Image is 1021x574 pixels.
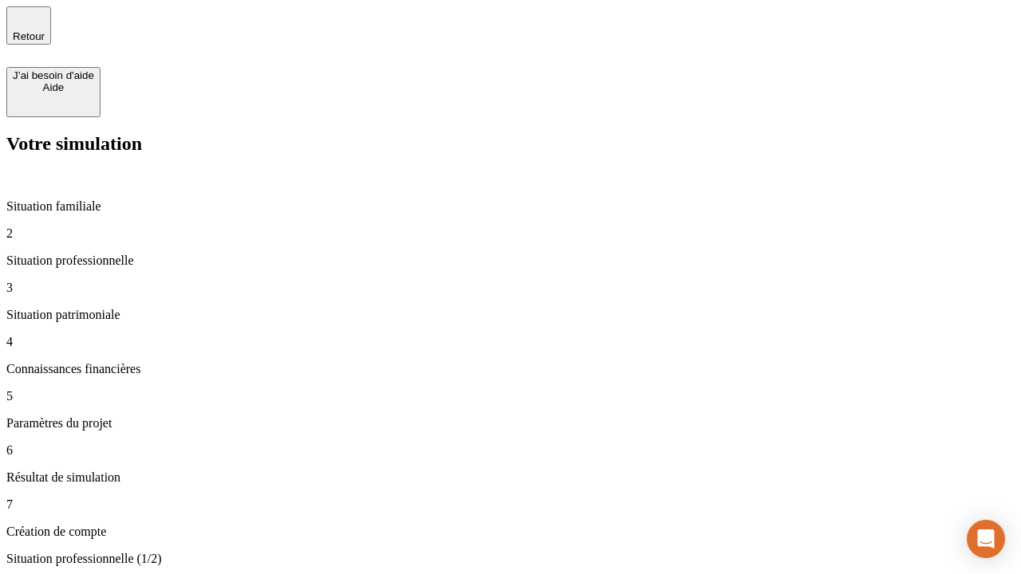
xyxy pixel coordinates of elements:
button: J’ai besoin d'aideAide [6,67,101,117]
p: 5 [6,389,1015,403]
p: 2 [6,226,1015,241]
p: Paramètres du projet [6,416,1015,431]
p: 7 [6,497,1015,512]
p: 4 [6,335,1015,349]
div: Aide [13,81,94,93]
p: 3 [6,281,1015,295]
p: Situation professionnelle [6,254,1015,268]
div: J’ai besoin d'aide [13,69,94,81]
p: 6 [6,443,1015,458]
p: Situation familiale [6,199,1015,214]
h2: Votre simulation [6,133,1015,155]
p: Résultat de simulation [6,470,1015,485]
p: Situation patrimoniale [6,308,1015,322]
p: Situation professionnelle (1/2) [6,552,1015,566]
p: Création de compte [6,525,1015,539]
button: Retour [6,6,51,45]
div: Open Intercom Messenger [967,520,1005,558]
span: Retour [13,30,45,42]
p: Connaissances financières [6,362,1015,376]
